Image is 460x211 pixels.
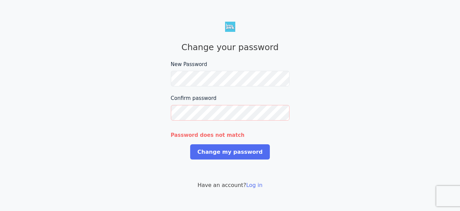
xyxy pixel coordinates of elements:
[171,131,289,139] p: Password does not match
[171,94,289,102] label: Confirm password
[225,22,235,32] img: Less Awkward Hub logo
[246,182,262,188] a: Log in
[190,144,269,160] input: Change my password
[171,181,289,189] p: Have an account?
[171,42,289,52] h1: Change your password
[171,61,289,68] label: New Password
